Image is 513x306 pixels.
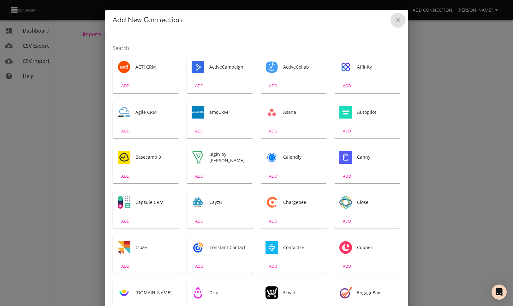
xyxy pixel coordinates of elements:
img: Autopilot [339,106,352,119]
span: Constant Contact [209,244,248,251]
span: ADD [338,127,355,135]
img: amoCRM [192,106,204,119]
div: Tool [265,196,278,209]
span: ADD [265,173,282,180]
span: ADD [338,263,355,270]
img: Copper [339,241,352,254]
span: ADD [338,217,355,225]
img: ActiveCollab [265,61,278,73]
span: ADD [191,82,208,89]
div: Tool [265,151,278,164]
button: ADD [337,216,357,226]
div: Tool [265,241,278,254]
button: ADD [263,216,283,226]
span: Agile CRM [135,109,174,115]
img: Bigin by Zoho CRM [192,151,204,164]
button: ADD [115,81,135,91]
span: ACT! CRM [135,64,174,70]
button: ADD [189,171,209,181]
button: ADD [337,81,357,91]
div: Tool [118,106,130,119]
div: Tool [118,151,130,164]
div: Tool [339,286,352,299]
button: ADD [263,261,283,271]
span: ADD [117,263,134,270]
span: Calendly [283,154,322,160]
img: Cayzu [192,196,204,209]
span: EngageBay [357,290,396,296]
button: ADD [115,261,135,271]
div: Tool [192,106,204,119]
span: ADD [338,82,355,89]
span: Contacts+ [283,244,322,251]
div: Tool [118,196,130,209]
img: Chargebee [265,196,278,209]
img: Agile CRM [118,106,130,119]
img: Capsule CRM [118,196,130,209]
img: Contacts+ [265,241,278,254]
span: Cayzu [209,199,248,205]
span: Chargebee [283,199,322,205]
span: ActiveCampaign [209,64,248,70]
span: ADD [117,82,134,89]
span: Close [357,199,396,205]
div: Tool [118,241,130,254]
div: Open Intercom Messenger [492,285,507,300]
span: [DOMAIN_NAME] [135,290,174,296]
span: amoCRM [209,109,248,115]
button: ADD [115,171,135,181]
img: Constant Contact [192,241,204,254]
span: Basecamp 3 [135,154,174,160]
button: ADD [189,261,209,271]
span: Canny [357,154,396,160]
span: ADD [117,173,134,180]
img: EngageBay [339,286,352,299]
span: ADD [265,82,282,89]
button: ADD [337,261,357,271]
span: ADD [191,127,208,135]
img: ACT! CRM [118,61,130,73]
button: ADD [115,216,135,226]
div: Tool [192,286,204,299]
span: ActiveCollab [283,64,322,70]
button: ADD [337,171,357,181]
div: Tool [265,286,278,299]
span: ADD [191,263,208,270]
span: ADD [117,127,134,135]
span: ADD [265,217,282,225]
img: Close [339,196,352,209]
button: ADD [263,126,283,136]
div: Tool [339,196,352,209]
div: Tool [265,106,278,119]
img: Cloze [118,241,130,254]
span: Affinity [357,64,396,70]
h2: Add New Connection [113,15,401,25]
img: Asana [265,106,278,119]
div: Tool [339,241,352,254]
img: Affinity [339,61,352,73]
span: Cloze [135,244,174,251]
img: Calendly [265,151,278,164]
button: ADD [115,126,135,136]
img: Ecwid [265,286,278,299]
button: ADD [189,216,209,226]
span: Copper [357,244,396,251]
img: Drip [192,286,204,299]
button: ADD [337,126,357,136]
button: ADD [263,81,283,91]
span: Drip [209,290,248,296]
img: Customer.io [118,286,130,299]
div: Tool [118,61,130,73]
button: ADD [263,171,283,181]
div: Tool [339,151,352,164]
div: Tool [265,61,278,73]
div: Tool [339,106,352,119]
span: ADD [191,173,208,180]
img: Canny [339,151,352,164]
div: Tool [192,61,204,73]
span: Capsule CRM [135,199,174,205]
span: Asana [283,109,322,115]
div: Tool [339,61,352,73]
span: Ecwid [283,290,322,296]
span: ADD [117,217,134,225]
